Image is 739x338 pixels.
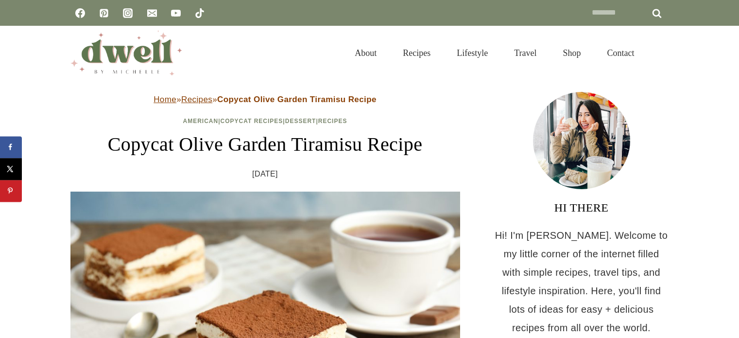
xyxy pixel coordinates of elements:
img: DWELL by michelle [70,31,182,75]
span: | | | [183,118,347,125]
a: Shop [550,36,594,70]
a: Email [142,3,162,23]
a: YouTube [166,3,186,23]
time: [DATE] [252,167,278,181]
a: About [342,36,390,70]
a: Lifestyle [444,36,501,70]
span: » » [154,95,377,104]
a: Facebook [70,3,90,23]
a: Copycat Recipes [221,118,283,125]
a: Recipes [390,36,444,70]
a: TikTok [190,3,209,23]
a: Home [154,95,176,104]
button: View Search Form [653,45,669,61]
a: Dessert [285,118,316,125]
a: American [183,118,219,125]
strong: Copycat Olive Garden Tiramisu Recipe [217,95,377,104]
a: Pinterest [94,3,114,23]
nav: Primary Navigation [342,36,647,70]
p: Hi! I'm [PERSON_NAME]. Welcome to my little corner of the internet filled with simple recipes, tr... [494,226,669,337]
a: Travel [501,36,550,70]
a: Recipes [181,95,212,104]
h3: HI THERE [494,199,669,216]
a: Recipes [318,118,347,125]
a: Instagram [118,3,137,23]
a: Contact [594,36,648,70]
h1: Copycat Olive Garden Tiramisu Recipe [70,130,460,159]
